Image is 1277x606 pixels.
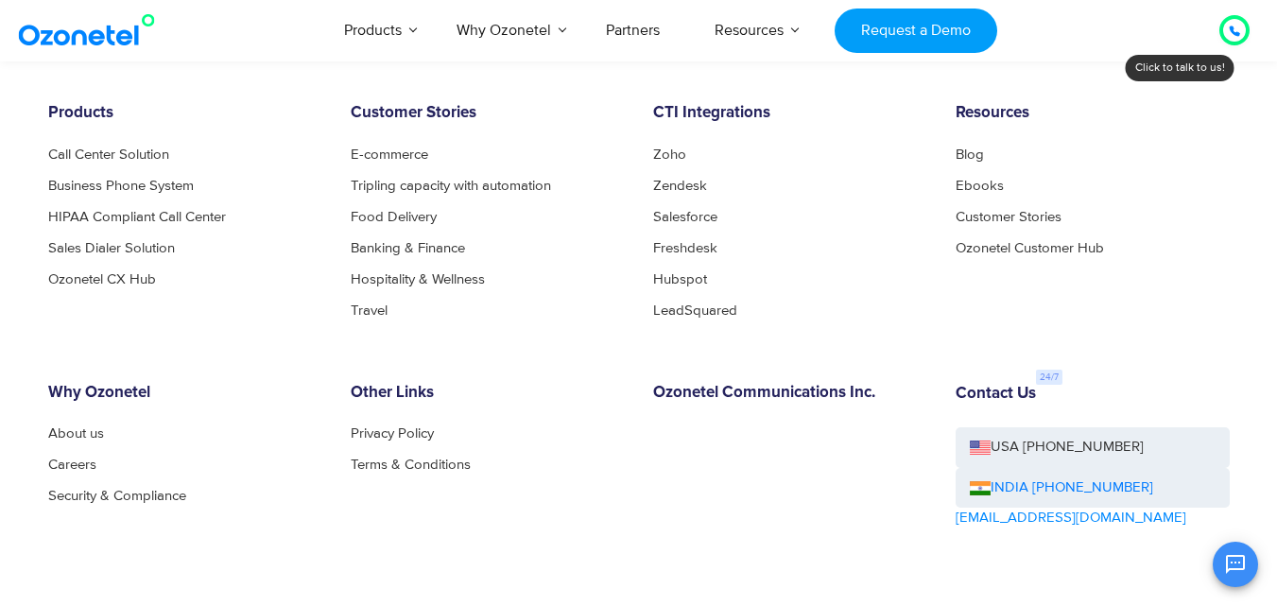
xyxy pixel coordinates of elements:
[956,147,984,162] a: Blog
[48,147,169,162] a: Call Center Solution
[956,427,1230,468] a: USA [PHONE_NUMBER]
[653,272,707,286] a: Hubspot
[48,104,322,123] h6: Products
[653,210,717,224] a: Salesforce
[48,179,194,193] a: Business Phone System
[48,384,322,403] h6: Why Ozonetel
[956,179,1004,193] a: Ebooks
[48,272,156,286] a: Ozonetel CX Hub
[351,241,465,255] a: Banking & Finance
[970,477,1153,499] a: INDIA [PHONE_NUMBER]
[351,272,485,286] a: Hospitality & Wellness
[48,241,175,255] a: Sales Dialer Solution
[653,179,707,193] a: Zendesk
[351,179,551,193] a: Tripling capacity with automation
[956,104,1230,123] h6: Resources
[48,489,186,503] a: Security & Compliance
[351,104,625,123] h6: Customer Stories
[351,147,428,162] a: E-commerce
[956,241,1104,255] a: Ozonetel Customer Hub
[48,426,104,441] a: About us
[653,241,717,255] a: Freshdesk
[653,147,686,162] a: Zoho
[351,384,625,403] h6: Other Links
[653,303,737,318] a: LeadSquared
[351,426,434,441] a: Privacy Policy
[653,104,927,123] h6: CTI Integrations
[653,384,927,403] h6: Ozonetel Communications Inc.
[956,210,1061,224] a: Customer Stories
[351,210,437,224] a: Food Delivery
[1213,542,1258,587] button: Open chat
[835,9,996,53] a: Request a Demo
[970,441,991,455] img: us-flag.png
[48,458,96,472] a: Careers
[351,458,471,472] a: Terms & Conditions
[956,508,1186,529] a: [EMAIL_ADDRESS][DOMAIN_NAME]
[48,210,226,224] a: HIPAA Compliant Call Center
[956,385,1036,404] h6: Contact Us
[351,303,388,318] a: Travel
[970,481,991,495] img: ind-flag.png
